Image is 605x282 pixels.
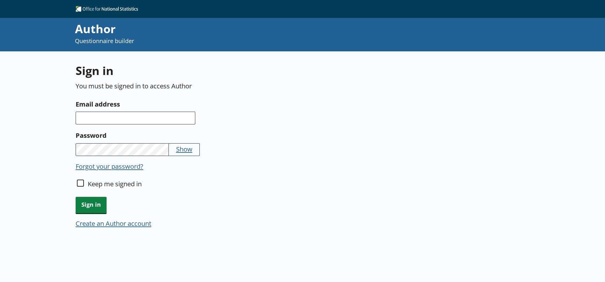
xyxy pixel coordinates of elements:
button: Show [176,145,192,153]
button: Create an Author account [76,219,151,228]
h1: Sign in [76,63,373,78]
label: Keep me signed in [88,179,142,188]
button: Sign in [76,197,107,213]
button: Forgot your password? [76,162,143,171]
p: You must be signed in to access Author [76,81,373,90]
label: Email address [76,99,373,109]
div: Author [75,21,407,37]
p: Questionnaire builder [75,37,407,45]
label: Password [76,130,373,140]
